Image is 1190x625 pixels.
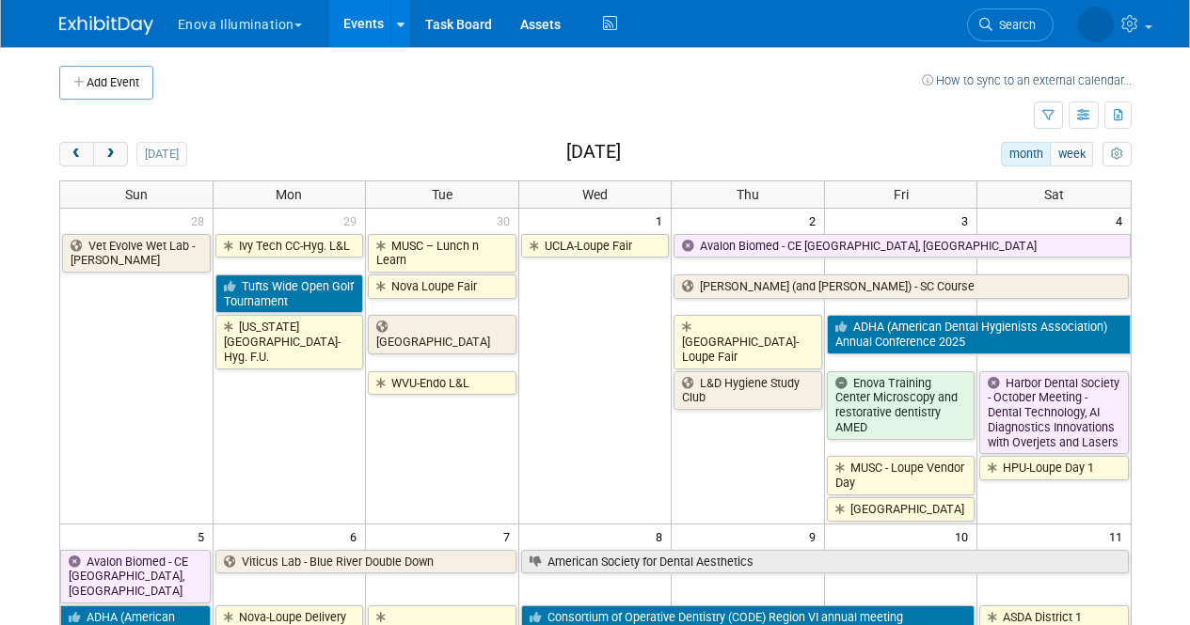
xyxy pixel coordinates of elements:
[62,234,211,273] a: Vet Evolve Wet Lab - [PERSON_NAME]
[979,371,1128,455] a: Harbor Dental Society - October Meeting - Dental Technology, AI Diagnostics Innovations with Over...
[894,187,909,202] span: Fri
[59,66,153,100] button: Add Event
[827,315,1131,353] a: ADHA (American Dental Hygienists Association) Annual Conference 2025
[979,456,1128,480] a: HPU-Loupe Day 1
[1107,524,1131,548] span: 11
[674,315,822,368] a: [GEOGRAPHIC_DATA]-Loupe Fair
[827,371,976,440] a: Enova Training Center Microscopy and restorative dentistry AMED
[125,187,148,202] span: Sun
[59,16,153,35] img: ExhibitDay
[215,234,364,258] a: Ivy Tech CC-Hyg. L&L
[368,274,516,299] a: Nova Loupe Fair
[432,187,452,202] span: Tue
[1050,142,1093,166] button: week
[276,187,302,202] span: Mon
[136,142,186,166] button: [DATE]
[582,187,608,202] span: Wed
[1103,142,1131,166] button: myCustomButton
[807,209,824,232] span: 2
[807,524,824,548] span: 9
[1001,142,1051,166] button: month
[674,274,1128,299] a: [PERSON_NAME] (and [PERSON_NAME]) - SC Course
[827,456,976,494] a: MUSC - Loupe Vendor Day
[654,209,671,232] span: 1
[501,524,518,548] span: 7
[93,142,128,166] button: next
[1114,209,1131,232] span: 4
[1078,7,1114,42] img: Sarah Swinick
[953,524,976,548] span: 10
[737,187,759,202] span: Thu
[521,234,670,258] a: UCLA-Loupe Fair
[215,274,364,313] a: Tufts Wide Open Golf Tournament
[341,209,365,232] span: 29
[992,18,1036,32] span: Search
[674,234,1130,258] a: Avalon Biomed - CE [GEOGRAPHIC_DATA], [GEOGRAPHIC_DATA]
[654,524,671,548] span: 8
[922,73,1132,87] a: How to sync to an external calendar...
[566,142,621,163] h2: [DATE]
[967,8,1054,41] a: Search
[196,524,213,548] span: 5
[368,234,516,273] a: MUSC – Lunch n Learn
[189,209,213,232] span: 28
[59,142,94,166] button: prev
[960,209,976,232] span: 3
[348,524,365,548] span: 6
[215,550,516,574] a: Viticus Lab - Blue River Double Down
[60,550,211,603] a: Avalon Biomed - CE [GEOGRAPHIC_DATA], [GEOGRAPHIC_DATA]
[495,209,518,232] span: 30
[827,497,976,522] a: [GEOGRAPHIC_DATA]
[368,315,516,353] a: [GEOGRAPHIC_DATA]
[521,550,1129,574] a: American Society for Dental Aesthetics
[368,371,516,396] a: WVU-Endo L&L
[1044,187,1064,202] span: Sat
[674,371,822,410] a: L&D Hygiene Study Club
[215,315,364,368] a: [US_STATE][GEOGRAPHIC_DATA]-Hyg. F.U.
[1111,148,1123,161] i: Personalize Calendar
